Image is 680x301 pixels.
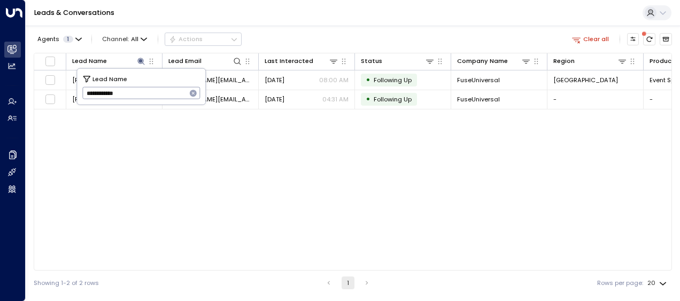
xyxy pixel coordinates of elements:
div: Last Interacted [265,56,313,66]
div: • [366,92,370,106]
div: Lead Email [168,56,202,66]
span: Toggle select row [45,94,56,105]
span: All [131,36,138,43]
div: Showing 1-2 of 2 rows [34,279,99,288]
label: Rows per page: [597,279,643,288]
span: Lead Name [92,74,127,83]
div: Status [361,56,382,66]
span: Silvia Monni [72,95,121,104]
div: Lead Email [168,56,242,66]
span: There are new threads available. Refresh the grid to view the latest updates. [643,33,655,45]
a: Leads & Conversations [34,8,114,17]
span: Channel: [99,33,151,45]
div: Company Name [457,56,508,66]
span: Aug 29, 2025 [265,76,284,84]
div: Status [361,56,435,66]
span: Silvia Monni [72,76,121,84]
span: London [553,76,618,84]
span: Following Up [374,76,412,84]
span: Aug 13, 2025 [265,95,284,104]
div: Region [553,56,575,66]
div: Company Name [457,56,531,66]
span: Agents [37,36,59,42]
button: Agents1 [34,33,84,45]
span: FuseUniversal [457,76,500,84]
div: Lead Name [72,56,107,66]
span: FuseUniversal [457,95,500,104]
td: - [547,90,644,109]
div: • [366,73,370,87]
div: Actions [169,35,203,43]
div: Button group with a nested menu [165,33,242,45]
button: Archived Leads [660,33,672,45]
button: Channel:All [99,33,151,45]
span: Toggle select row [45,75,56,85]
span: silvia.monni@fuseuniversal.com [168,76,252,84]
div: Lead Name [72,56,146,66]
p: 08:00 AM [319,76,349,84]
span: silvia.monni@fuseuniversal.com [168,95,252,104]
nav: pagination navigation [322,276,374,289]
button: Actions [165,33,242,45]
div: 20 [647,276,669,290]
button: page 1 [342,276,354,289]
p: 04:31 AM [322,95,349,104]
button: Clear all [568,33,613,45]
div: Last Interacted [265,56,338,66]
div: Region [553,56,627,66]
span: Following Up [374,95,412,104]
button: Customize [627,33,639,45]
span: 1 [63,36,73,43]
span: Toggle select all [45,56,56,67]
div: Product [650,56,675,66]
